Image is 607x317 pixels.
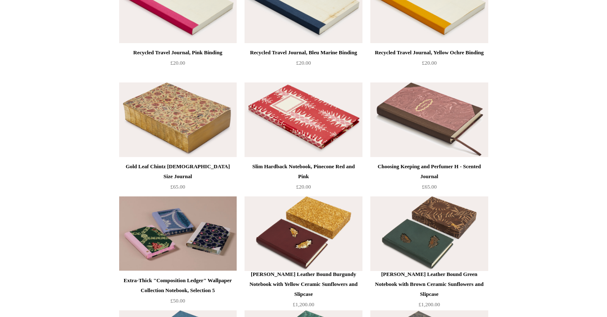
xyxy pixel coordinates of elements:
span: £20.00 [170,60,185,66]
div: [PERSON_NAME] Leather Bound Burgundy Notebook with Yellow Ceramic Sunflowers and Slipcase [247,269,360,299]
img: Extra-Thick "Composition Ledger" Wallpaper Collection Notebook, Selection 5 [119,196,237,271]
span: £65.00 [170,184,185,190]
img: Gold Leaf Chintz Bible Size Journal [119,82,237,157]
div: [PERSON_NAME] Leather Bound Green Notebook with Brown Ceramic Sunflowers and Slipcase [372,269,486,299]
a: Slim Hardback Notebook, Pinecone Red and Pink Slim Hardback Notebook, Pinecone Red and Pink [245,82,362,157]
span: £20.00 [296,184,311,190]
a: Slim Hardback Notebook, Pinecone Red and Pink £20.00 [245,162,362,196]
div: Recycled Travel Journal, Yellow Ochre Binding [372,48,486,58]
span: £20.00 [296,60,311,66]
span: £50.00 [170,298,185,304]
a: [PERSON_NAME] Leather Bound Burgundy Notebook with Yellow Ceramic Sunflowers and Slipcase £1,200.00 [245,269,362,310]
span: £65.00 [422,184,437,190]
div: Slim Hardback Notebook, Pinecone Red and Pink [247,162,360,181]
div: Gold Leaf Chintz [DEMOGRAPHIC_DATA] Size Journal [121,162,235,181]
span: £1,200.00 [293,301,314,307]
a: Steve Harrison Leather Bound Green Notebook with Brown Ceramic Sunflowers and Slipcase Steve Harr... [370,196,488,271]
span: £20.00 [422,60,437,66]
a: Choosing Keeping and Perfumer H - Scented Journal Choosing Keeping and Perfumer H - Scented Journal [370,82,488,157]
a: Recycled Travel Journal, Pink Binding £20.00 [119,48,237,82]
div: Choosing Keeping and Perfumer H - Scented Journal [372,162,486,181]
div: Extra-Thick "Composition Ledger" Wallpaper Collection Notebook, Selection 5 [121,276,235,295]
img: Choosing Keeping and Perfumer H - Scented Journal [370,82,488,157]
a: Steve Harrison Leather Bound Burgundy Notebook with Yellow Ceramic Sunflowers and Slipcase Steve ... [245,196,362,271]
img: Steve Harrison Leather Bound Burgundy Notebook with Yellow Ceramic Sunflowers and Slipcase [245,196,362,271]
a: Gold Leaf Chintz [DEMOGRAPHIC_DATA] Size Journal £65.00 [119,162,237,196]
a: Recycled Travel Journal, Bleu Marine Binding £20.00 [245,48,362,82]
a: Recycled Travel Journal, Yellow Ochre Binding £20.00 [370,48,488,82]
a: Extra-Thick "Composition Ledger" Wallpaper Collection Notebook, Selection 5 £50.00 [119,276,237,310]
a: Gold Leaf Chintz Bible Size Journal Gold Leaf Chintz Bible Size Journal [119,82,237,157]
div: Recycled Travel Journal, Pink Binding [121,48,235,58]
span: £1,200.00 [419,301,440,307]
div: Recycled Travel Journal, Bleu Marine Binding [247,48,360,58]
a: Extra-Thick "Composition Ledger" Wallpaper Collection Notebook, Selection 5 Extra-Thick "Composit... [119,196,237,271]
a: Choosing Keeping and Perfumer H - Scented Journal £65.00 [370,162,488,196]
img: Slim Hardback Notebook, Pinecone Red and Pink [245,82,362,157]
img: Steve Harrison Leather Bound Green Notebook with Brown Ceramic Sunflowers and Slipcase [370,196,488,271]
a: [PERSON_NAME] Leather Bound Green Notebook with Brown Ceramic Sunflowers and Slipcase £1,200.00 [370,269,488,310]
